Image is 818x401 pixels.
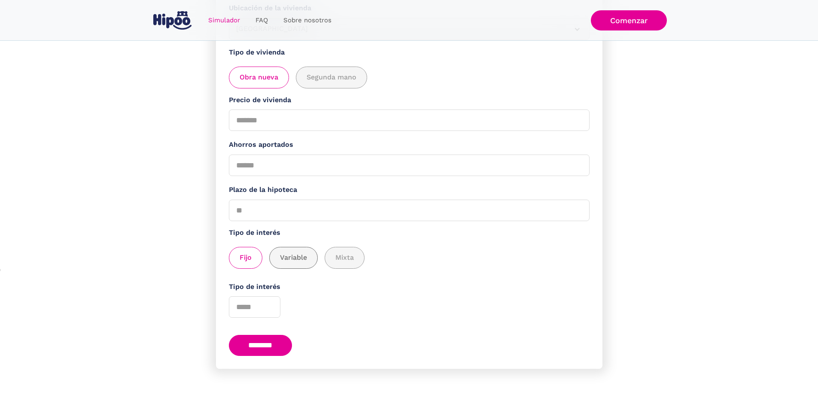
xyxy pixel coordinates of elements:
span: Segunda mano [307,72,356,83]
label: Ahorros aportados [229,140,590,150]
a: home [152,8,194,33]
span: Obra nueva [240,72,278,83]
label: Tipo de vivienda [229,47,590,58]
label: Precio de vivienda [229,95,590,106]
span: Mixta [335,252,354,263]
label: Tipo de interés [229,282,590,292]
label: Tipo de interés [229,228,590,238]
a: Comenzar [591,10,667,30]
a: Simulador [201,12,248,29]
div: add_description_here [229,247,590,269]
span: Fijo [240,252,252,263]
label: Plazo de la hipoteca [229,185,590,195]
span: Variable [280,252,307,263]
a: FAQ [248,12,276,29]
div: add_description_here [229,67,590,88]
a: Sobre nosotros [276,12,339,29]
